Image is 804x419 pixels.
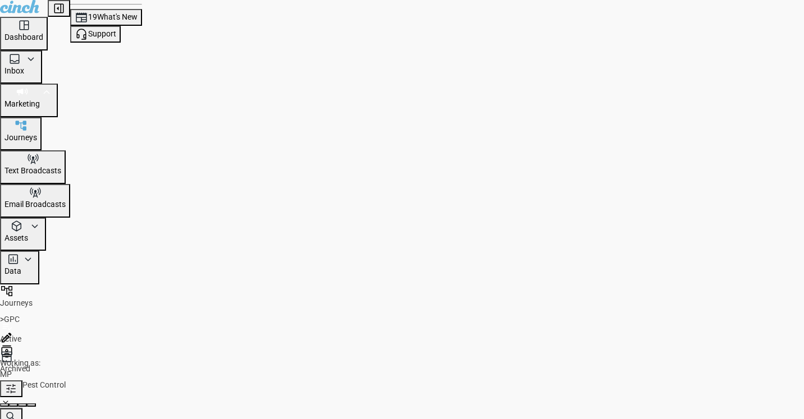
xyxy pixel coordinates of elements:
[4,132,37,144] p: Journeys
[4,233,28,244] p: Assets
[4,199,66,210] p: Email Broadcasts
[4,99,40,110] p: Marketing
[70,9,142,26] button: 19What's New
[4,165,61,177] p: Text Broadcasts
[4,32,43,43] p: Dashboard
[97,12,138,21] span: What's New
[70,26,121,43] button: Support
[88,12,97,21] span: 19
[4,266,21,277] p: Data
[88,29,116,38] span: Support
[4,66,24,77] p: Inbox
